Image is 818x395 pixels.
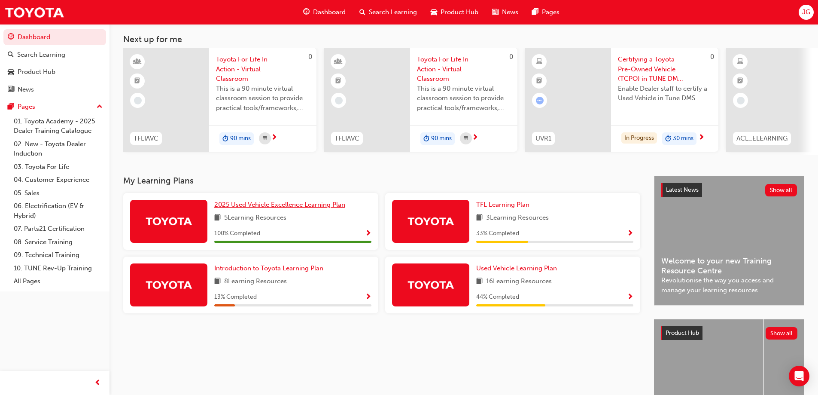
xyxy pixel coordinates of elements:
[525,48,718,152] a: 0UVR1Certifying a Toyota Pre-Owned Vehicle (TCPO) in TUNE DMS e-Learning ModuleEnable Dealer staf...
[8,51,14,59] span: search-icon
[134,56,140,67] span: learningResourceType_INSTRUCTOR_LED-icon
[661,276,797,295] span: Revolutionise the way you access and manage your learning resources.
[353,3,424,21] a: search-iconSearch Learning
[535,134,551,144] span: UVR1
[10,160,106,174] a: 03. Toyota For Life
[214,264,323,272] span: Introduction to Toyota Learning Plan
[10,236,106,249] a: 08. Service Training
[627,294,633,301] span: Show Progress
[10,199,106,222] a: 06. Electrification (EV & Hybrid)
[18,85,34,95] div: News
[536,97,544,104] span: learningRecordVerb_ATTEMPT-icon
[492,7,499,18] span: news-icon
[313,7,346,17] span: Dashboard
[3,29,106,45] a: Dashboard
[134,76,140,87] span: booktick-icon
[431,7,437,18] span: car-icon
[799,5,814,20] button: JG
[3,82,106,98] a: News
[627,292,633,303] button: Show Progress
[737,97,745,104] span: learningRecordVerb_NONE-icon
[536,76,542,87] span: booktick-icon
[224,213,286,224] span: 5 Learning Resources
[214,200,349,210] a: 2025 Used Vehicle Excellence Learning Plan
[123,176,640,186] h3: My Learning Plans
[407,214,454,229] img: Trak
[476,263,560,273] a: Used Vehicle Learning Plan
[661,326,797,340] a: Product HubShow all
[214,276,221,287] span: book-icon
[365,292,371,303] button: Show Progress
[365,230,371,238] span: Show Progress
[476,276,483,287] span: book-icon
[145,214,192,229] img: Trak
[710,53,714,61] span: 0
[216,84,310,113] span: This is a 90 minute virtual classroom session to provide practical tools/frameworks, behaviours a...
[134,134,158,144] span: TFLIAVC
[698,134,705,142] span: next-icon
[214,213,221,224] span: book-icon
[224,276,287,287] span: 8 Learning Resources
[802,7,810,17] span: JG
[542,7,560,17] span: Pages
[335,56,341,67] span: learningResourceType_INSTRUCTOR_LED-icon
[8,68,14,76] span: car-icon
[472,134,478,142] span: next-icon
[665,133,671,144] span: duration-icon
[661,183,797,197] a: Latest NewsShow all
[765,184,797,196] button: Show all
[222,133,228,144] span: duration-icon
[476,292,519,302] span: 44 % Completed
[10,222,106,236] a: 07. Parts21 Certification
[661,256,797,276] span: Welcome to your new Training Resource Centre
[214,292,257,302] span: 13 % Completed
[536,56,542,67] span: learningResourceType_ELEARNING-icon
[303,7,310,18] span: guage-icon
[431,134,452,144] span: 90 mins
[737,76,743,87] span: booktick-icon
[134,97,142,104] span: learningRecordVerb_NONE-icon
[10,248,106,262] a: 09. Technical Training
[407,277,454,292] img: Trak
[335,76,341,87] span: booktick-icon
[17,50,65,60] div: Search Learning
[476,229,519,239] span: 33 % Completed
[485,3,525,21] a: news-iconNews
[216,55,310,84] span: Toyota For Life In Action - Virtual Classroom
[464,133,468,144] span: calendar-icon
[737,56,743,67] span: learningResourceType_ELEARNING-icon
[94,378,101,389] span: prev-icon
[666,329,699,337] span: Product Hub
[8,103,14,111] span: pages-icon
[109,34,818,44] h3: Next up for me
[476,213,483,224] span: book-icon
[476,200,533,210] a: TFL Learning Plan
[214,263,327,273] a: Introduction to Toyota Learning Plan
[417,55,511,84] span: Toyota For Life In Action - Virtual Classroom
[417,84,511,113] span: This is a 90 minute virtual classroom session to provide practical tools/frameworks, behaviours a...
[4,3,64,22] img: Trak
[502,7,518,17] span: News
[145,277,192,292] img: Trak
[736,134,788,144] span: ACL_ELEARNING
[627,228,633,239] button: Show Progress
[10,173,106,187] a: 04. Customer Experience
[214,229,260,239] span: 100 % Completed
[18,102,35,112] div: Pages
[335,97,343,104] span: learningRecordVerb_NONE-icon
[789,366,809,386] div: Open Intercom Messenger
[486,213,549,224] span: 3 Learning Resources
[230,134,251,144] span: 90 mins
[621,132,657,144] div: In Progress
[673,134,693,144] span: 30 mins
[509,53,513,61] span: 0
[532,7,538,18] span: pages-icon
[476,201,529,208] span: TFL Learning Plan
[123,48,316,152] a: 0TFLIAVCToyota For Life In Action - Virtual ClassroomThis is a 90 minute virtual classroom sessio...
[8,86,14,94] span: news-icon
[369,7,417,17] span: Search Learning
[263,133,267,144] span: calendar-icon
[3,99,106,115] button: Pages
[3,64,106,80] a: Product Hub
